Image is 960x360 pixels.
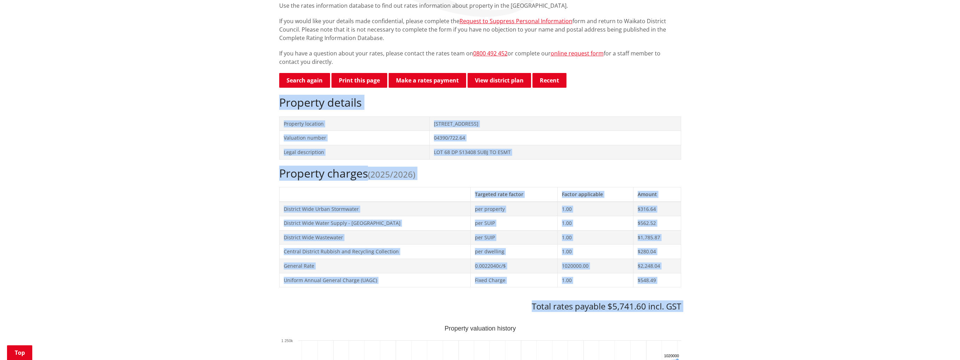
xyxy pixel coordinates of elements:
td: [STREET_ADDRESS] [430,116,681,131]
h2: Property charges [279,167,681,180]
th: Targeted rate factor [470,187,557,201]
td: 0.0022040c/$ [470,259,557,273]
td: per SUIP [470,230,557,245]
th: Factor applicable [557,187,633,201]
text: 1 250k [281,339,293,343]
h3: Total rates payable $5,741.60 incl. GST [279,301,681,312]
td: $548.49 [633,273,681,287]
td: LOT 68 DP 513408 SUBJ TO ESMT [430,145,681,159]
p: If you have a question about your rates, please contact the rates team on or complete our for a s... [279,49,681,66]
td: $316.64 [633,202,681,216]
td: 1.00 [557,202,633,216]
td: 1.00 [557,273,633,287]
a: 0800 492 452 [473,49,508,57]
td: 1.00 [557,245,633,259]
td: 1.00 [557,230,633,245]
text: Property valuation history [444,325,516,332]
td: $562.52 [633,216,681,231]
td: District Wide Wastewater [279,230,470,245]
td: District Wide Water Supply - [GEOGRAPHIC_DATA] [279,216,470,231]
td: Valuation number [279,131,430,145]
td: Legal description [279,145,430,159]
p: If you would like your details made confidential, please complete the form and return to Waikato ... [279,17,681,42]
td: 1.00 [557,216,633,231]
span: (2025/2026) [368,168,415,180]
iframe: Messenger Launcher [928,331,953,356]
a: View district plan [468,73,531,88]
td: 1020000.00 [557,259,633,273]
a: Request to Suppress Personal Information [459,17,572,25]
td: $280.04 [633,245,681,259]
td: District Wide Urban Stormwater [279,202,470,216]
a: Top [7,345,32,360]
td: per SUIP [470,216,557,231]
td: Uniform Annual General Charge (UAGC) [279,273,470,287]
th: Amount [633,187,681,201]
text: 1020000 [664,354,679,358]
a: online request form [551,49,604,57]
td: General Rate [279,259,470,273]
td: $1,785.87 [633,230,681,245]
button: Recent [532,73,566,88]
td: Central District Rubbish and Recycling Collection [279,245,470,259]
td: Property location [279,116,430,131]
h2: Property details [279,96,681,109]
a: Search again [279,73,330,88]
a: Make a rates payment [389,73,466,88]
td: Fixed Charge [470,273,557,287]
button: Print this page [331,73,387,88]
p: Use the rates information database to find out rates information about property in the [GEOGRAPHI... [279,1,681,10]
td: $2,248.04 [633,259,681,273]
td: per dwelling [470,245,557,259]
td: per property [470,202,557,216]
td: 04390/722.64 [430,131,681,145]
